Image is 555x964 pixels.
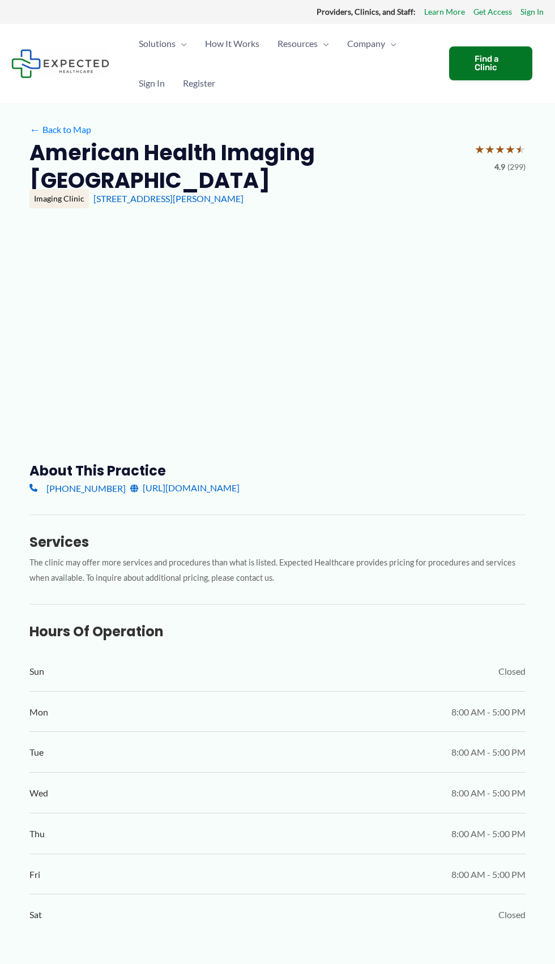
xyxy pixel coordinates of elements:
[176,24,187,63] span: Menu Toggle
[130,479,240,496] a: [URL][DOMAIN_NAME]
[268,24,338,63] a: ResourcesMenu Toggle
[515,139,526,160] span: ★
[318,24,329,63] span: Menu Toggle
[29,479,126,496] a: [PHONE_NUMBER]
[130,24,438,103] nav: Primary Site Navigation
[451,825,526,842] span: 8:00 AM - 5:00 PM
[29,189,89,208] div: Imaging Clinic
[183,63,215,103] span: Register
[29,866,40,883] span: Fri
[505,139,515,160] span: ★
[317,7,416,16] strong: Providers, Clinics, and Staff:
[451,704,526,721] span: 8:00 AM - 5:00 PM
[29,623,526,640] h3: Hours of Operation
[473,5,512,19] a: Get Access
[347,24,385,63] span: Company
[495,139,505,160] span: ★
[29,744,44,761] span: Tue
[338,24,405,63] a: CompanyMenu Toggle
[29,533,526,551] h3: Services
[205,24,259,63] span: How It Works
[196,24,268,63] a: How It Works
[130,24,196,63] a: SolutionsMenu Toggle
[451,785,526,802] span: 8:00 AM - 5:00 PM
[507,160,526,174] span: (299)
[29,462,526,479] h3: About this practice
[451,866,526,883] span: 8:00 AM - 5:00 PM
[29,906,42,923] span: Sat
[29,704,48,721] span: Mon
[449,46,532,80] a: Find a Clinic
[385,24,396,63] span: Menu Toggle
[29,139,466,195] h2: American Health Imaging [GEOGRAPHIC_DATA]
[174,63,224,103] a: Register
[29,121,91,138] a: ←Back to Map
[29,555,526,586] p: The clinic may offer more services and procedures than what is listed. Expected Healthcare provid...
[494,160,505,174] span: 4.9
[498,906,526,923] span: Closed
[451,744,526,761] span: 8:00 AM - 5:00 PM
[520,5,544,19] a: Sign In
[130,63,174,103] a: Sign In
[485,139,495,160] span: ★
[139,24,176,63] span: Solutions
[29,124,40,135] span: ←
[11,49,109,78] img: Expected Healthcare Logo - side, dark font, small
[424,5,465,19] a: Learn More
[93,193,244,204] a: [STREET_ADDRESS][PERSON_NAME]
[29,663,44,680] span: Sun
[277,24,318,63] span: Resources
[139,63,165,103] span: Sign In
[475,139,485,160] span: ★
[29,825,45,842] span: Thu
[29,785,48,802] span: Wed
[498,663,526,680] span: Closed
